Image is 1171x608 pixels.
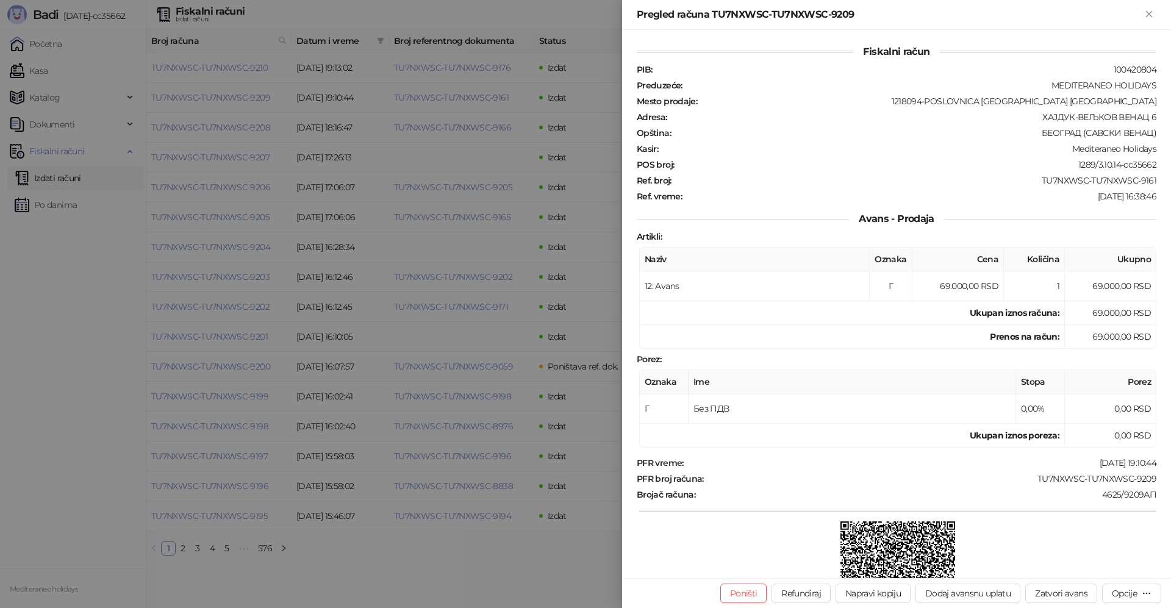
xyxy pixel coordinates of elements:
[637,159,674,170] strong: POS broj :
[970,307,1059,318] strong: Ukupan iznos računa :
[870,248,912,271] th: Oznaka
[637,473,704,484] strong: PFR broj računa :
[912,248,1004,271] th: Cena
[1025,584,1097,603] button: Zatvori avans
[675,159,1158,170] div: 1289/3.10.14-cc35662
[849,213,944,224] span: Avans - Prodaja
[836,584,911,603] button: Napravi kopiju
[640,248,870,271] th: Naziv
[640,394,689,424] td: Г
[683,191,1158,202] div: [DATE] 16:38:46
[673,175,1158,186] div: TU7NXWSC-TU7NXWSC-9161
[1102,584,1161,603] button: Opcije
[698,96,1158,107] div: 1218094-POSLOVNICA [GEOGRAPHIC_DATA] [GEOGRAPHIC_DATA]
[637,64,652,75] strong: PIB :
[659,143,1158,154] div: Mediteraneo Holidays
[637,80,682,91] strong: Preduzeće :
[637,175,671,186] strong: Ref. broj :
[1065,271,1156,301] td: 69.000,00 RSD
[637,457,684,468] strong: PFR vreme :
[637,96,697,107] strong: Mesto prodaje :
[697,489,1158,500] div: 4625/9209АП
[653,64,1158,75] div: 100420804
[705,473,1158,484] div: TU7NXWSC-TU7NXWSC-9209
[1065,325,1156,349] td: 69.000,00 RSD
[637,354,661,365] strong: Porez :
[772,584,831,603] button: Refundiraj
[1065,248,1156,271] th: Ukupno
[1004,271,1065,301] td: 1
[1016,370,1065,394] th: Stopa
[1065,370,1156,394] th: Porez
[668,112,1158,123] div: ХАЈДУК-ВЕЉКОВ ВЕНАЦ 6
[1004,248,1065,271] th: Količina
[990,331,1059,342] strong: Prenos na račun :
[689,370,1016,394] th: Ime
[1142,7,1156,22] button: Zatvori
[853,46,939,57] span: Fiskalni račun
[637,7,1142,22] div: Pregled računa TU7NXWSC-TU7NXWSC-9209
[1112,588,1137,599] div: Opcije
[1065,394,1156,424] td: 0,00 RSD
[637,127,671,138] strong: Opština :
[637,191,682,202] strong: Ref. vreme :
[640,271,870,301] td: 12: Avans
[685,457,1158,468] div: [DATE] 19:10:44
[915,584,1020,603] button: Dodaj avansnu uplatu
[684,80,1158,91] div: MEDITERANEO HOLIDAYS
[637,143,658,154] strong: Kasir :
[1065,424,1156,448] td: 0,00 RSD
[637,112,667,123] strong: Adresa :
[637,489,695,500] strong: Brojač računa :
[912,271,1004,301] td: 69.000,00 RSD
[1016,394,1065,424] td: 0,00%
[1065,301,1156,325] td: 69.000,00 RSD
[720,584,767,603] button: Poništi
[637,231,662,242] strong: Artikli :
[970,430,1059,441] strong: Ukupan iznos poreza:
[845,588,901,599] span: Napravi kopiju
[870,271,912,301] td: Г
[689,394,1016,424] td: Без ПДВ
[640,370,689,394] th: Oznaka
[672,127,1158,138] div: БЕОГРАД (САВСКИ ВЕНАЦ)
